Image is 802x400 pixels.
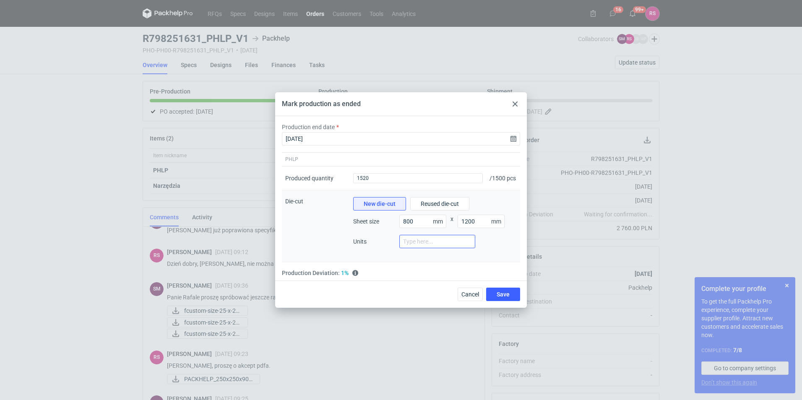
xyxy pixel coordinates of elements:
[282,269,520,277] div: Production Deviation:
[285,174,333,182] div: Produced quantity
[341,269,349,277] span: Excellent
[497,291,510,297] span: Save
[421,201,459,207] span: Reused die-cut
[364,201,396,207] span: New die-cut
[282,190,350,262] div: Die-cut
[282,99,361,109] div: Mark production as ended
[410,197,469,210] button: Reused die-cut
[461,291,479,297] span: Cancel
[486,288,520,301] button: Save
[433,218,446,225] p: mm
[353,217,395,226] span: Sheet size
[399,235,475,248] input: Type here...
[282,123,335,131] label: Production end date
[353,237,395,246] span: Units
[399,215,446,228] input: Type here...
[458,215,505,228] input: Type here...
[450,215,453,235] span: x
[285,156,298,163] span: PHLP
[458,288,483,301] button: Cancel
[491,218,505,225] p: mm
[353,197,406,210] button: New die-cut
[486,166,520,190] div: / 1500 pcs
